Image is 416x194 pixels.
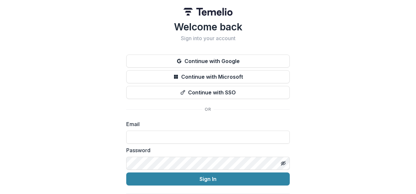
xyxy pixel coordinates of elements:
button: Continue with Microsoft [126,70,290,83]
h2: Sign into your account [126,35,290,41]
img: Temelio [183,8,233,16]
button: Continue with SSO [126,86,290,99]
h1: Welcome back [126,21,290,33]
label: Password [126,146,286,154]
button: Toggle password visibility [278,158,288,169]
button: Continue with Google [126,55,290,68]
button: Sign In [126,172,290,186]
label: Email [126,120,286,128]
